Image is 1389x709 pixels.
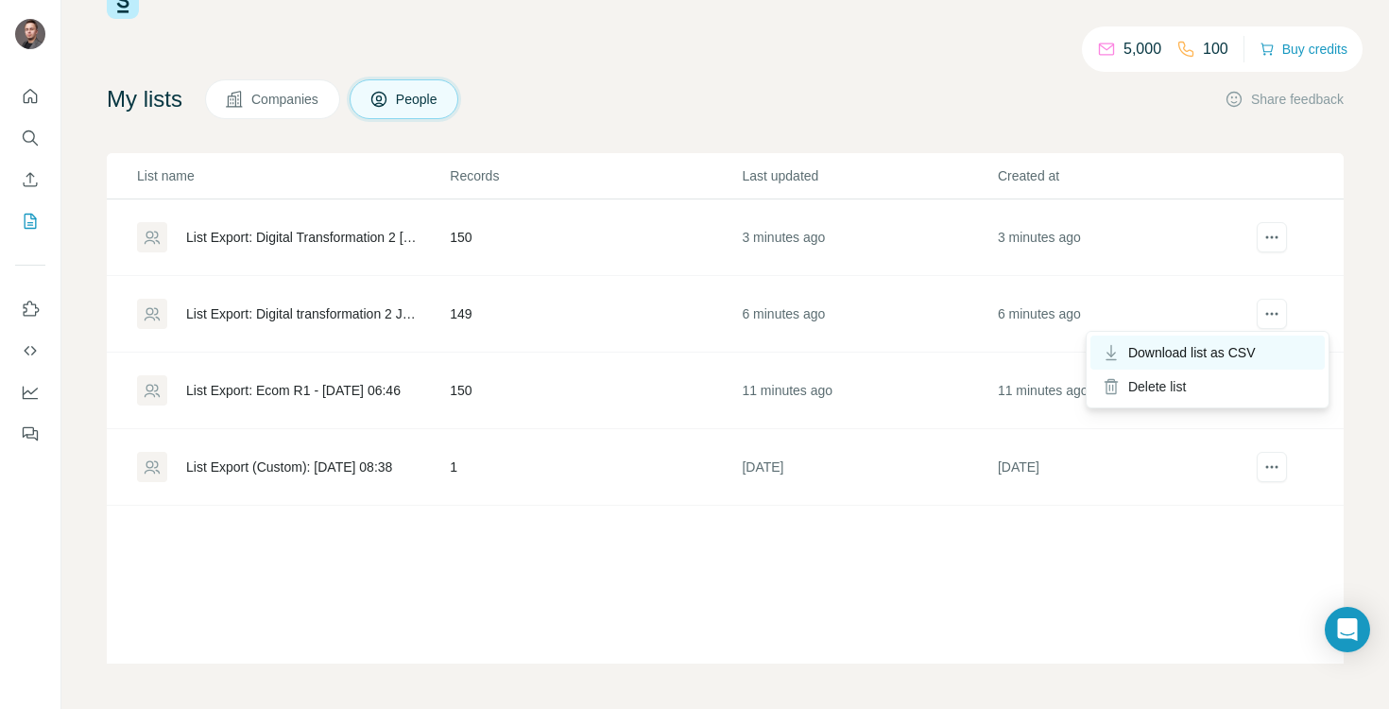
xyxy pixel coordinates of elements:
[742,166,995,185] p: Last updated
[1203,38,1228,61] p: 100
[15,204,45,238] button: My lists
[186,228,418,247] div: List Export: Digital Transformation 2 [PERSON_NAME] - [DATE] 06:54
[450,166,740,185] p: Records
[15,121,45,155] button: Search
[741,429,996,506] td: [DATE]
[107,84,182,114] h4: My lists
[997,429,1252,506] td: [DATE]
[1260,36,1347,62] button: Buy credits
[186,304,418,323] div: List Export: Digital transformation 2 JC - [DATE] 06:50
[1325,607,1370,652] div: Open Intercom Messenger
[997,276,1252,353] td: 6 minutes ago
[1123,38,1161,61] p: 5,000
[449,429,741,506] td: 1
[1257,299,1287,329] button: actions
[15,163,45,197] button: Enrich CSV
[449,276,741,353] td: 149
[15,79,45,113] button: Quick start
[251,90,320,109] span: Companies
[998,166,1251,185] p: Created at
[15,19,45,49] img: Avatar
[15,334,45,368] button: Use Surfe API
[1257,452,1287,482] button: actions
[1225,90,1344,109] button: Share feedback
[449,353,741,429] td: 150
[15,292,45,326] button: Use Surfe on LinkedIn
[1257,222,1287,252] button: actions
[396,90,439,109] span: People
[741,199,996,276] td: 3 minutes ago
[186,458,392,476] div: List Export (Custom): [DATE] 08:38
[741,353,996,429] td: 11 minutes ago
[1090,370,1325,404] div: Delete list
[1128,343,1256,362] span: Download list as CSV
[741,276,996,353] td: 6 minutes ago
[449,199,741,276] td: 150
[997,199,1252,276] td: 3 minutes ago
[186,381,401,400] div: List Export: Ecom R1 - [DATE] 06:46
[15,417,45,451] button: Feedback
[997,353,1252,429] td: 11 minutes ago
[137,166,448,185] p: List name
[15,375,45,409] button: Dashboard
